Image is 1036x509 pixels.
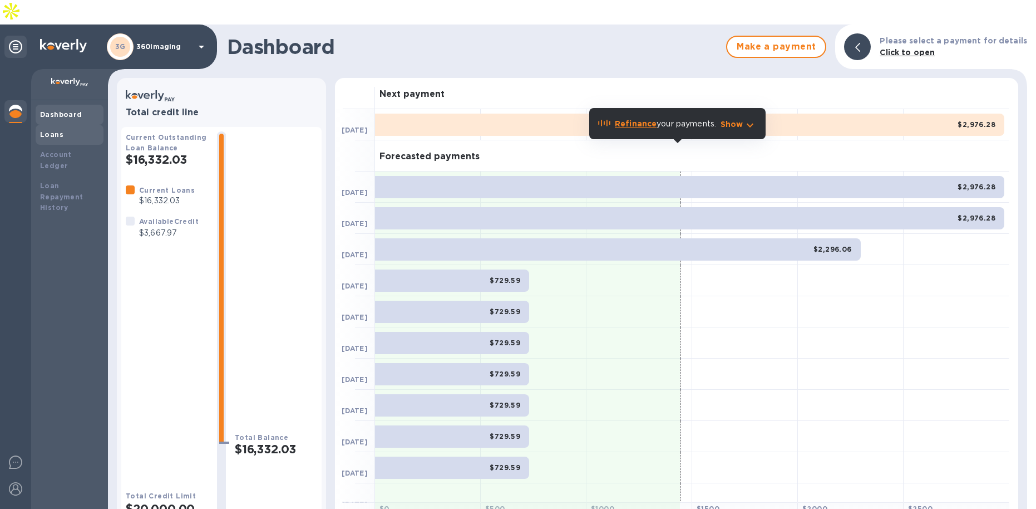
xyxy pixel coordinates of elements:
h2: $16,332.03 [235,442,317,456]
button: Show [721,119,757,130]
b: [DATE] [342,344,368,353]
b: Please select a payment for details [880,36,1027,45]
b: Loans [40,130,63,139]
b: [DATE] [342,219,368,228]
p: your payments. [615,118,716,130]
b: Current Loans [139,186,195,194]
b: [DATE] [342,375,368,384]
b: Current Outstanding Loan Balance [126,133,207,152]
h2: $16,332.03 [126,153,208,167]
h3: Total credit line [126,107,317,118]
b: 3G [115,42,126,51]
b: $729.59 [490,401,520,409]
b: [DATE] [342,313,368,321]
b: [DATE] [342,282,368,290]
b: [DATE] [342,188,368,197]
b: Total Balance [235,433,288,442]
img: Logo [40,39,87,52]
p: Show [721,119,743,130]
b: $2,976.28 [958,183,995,191]
b: $729.59 [490,307,520,316]
h3: Forecasted payments [379,151,480,162]
b: Click to open [880,48,935,57]
b: $729.59 [490,339,520,347]
b: $2,976.28 [958,214,995,222]
b: [DATE] [342,251,368,259]
span: Make a payment [736,40,816,53]
b: [DATE] [342,469,368,477]
b: Account Ledger [40,150,72,170]
b: Refinance [615,119,657,128]
button: Make a payment [726,36,826,58]
b: $729.59 [490,432,520,441]
b: $2,296.06 [813,245,852,253]
p: $16,332.03 [139,195,195,207]
b: [DATE] [342,500,368,508]
b: [DATE] [342,126,368,134]
b: $729.59 [490,370,520,378]
p: 360imaging [136,43,192,51]
b: $2,976.28 [958,120,995,129]
b: Loan Repayment History [40,182,83,212]
b: Dashboard [40,110,82,119]
b: [DATE] [342,407,368,415]
b: [DATE] [342,438,368,446]
b: Available Credit [139,217,199,226]
b: $729.59 [490,463,520,472]
h1: Dashboard [227,35,721,58]
b: $729.59 [490,276,520,285]
b: Total Credit Limit [126,492,196,500]
p: $3,667.97 [139,227,199,239]
div: Unpin categories [4,36,27,58]
h3: Next payment [379,89,445,100]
